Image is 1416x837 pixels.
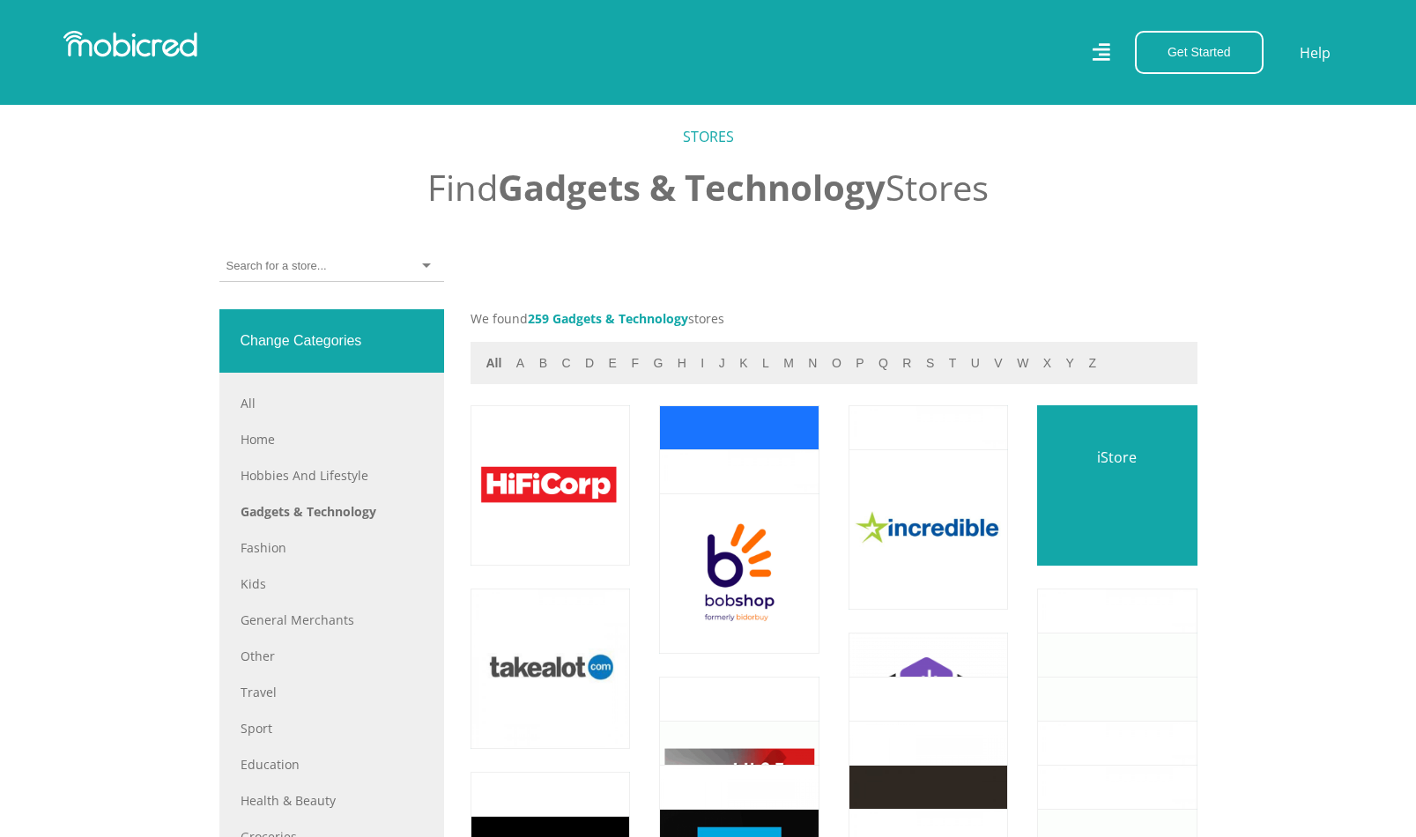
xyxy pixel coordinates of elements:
[714,353,730,374] button: j
[241,430,423,448] a: Home
[471,309,1197,328] p: We found stores
[241,502,423,521] a: Gadgets & Technology
[481,353,508,374] button: All
[921,353,939,374] button: s
[498,163,886,211] span: Gadgets & Technology
[534,353,552,374] button: b
[241,683,423,701] a: Travel
[1299,41,1331,64] a: Help
[989,353,1007,374] button: v
[241,647,423,665] a: Other
[734,353,752,374] button: k
[219,309,444,373] div: Change Categories
[241,719,423,737] a: Sport
[757,353,775,374] button: l
[241,394,423,412] a: All
[604,353,622,374] button: e
[803,353,822,374] button: n
[626,353,644,374] button: f
[511,353,530,374] button: a
[873,353,893,374] button: q
[1038,353,1056,374] button: x
[241,791,423,810] a: Health & Beauty
[552,310,688,327] span: Gadgets & Technology
[897,353,916,374] button: r
[944,353,962,374] button: t
[226,258,335,274] input: Search for a store...
[241,574,423,593] a: Kids
[966,353,985,374] button: u
[1083,353,1101,374] button: z
[778,353,799,374] button: m
[241,538,423,557] a: Fashion
[219,129,1197,145] h5: STORES
[695,353,709,374] button: i
[241,755,423,774] a: Education
[1135,31,1264,74] button: Get Started
[648,353,668,374] button: g
[556,353,575,374] button: c
[241,466,423,485] a: Hobbies and Lifestyle
[528,310,549,327] span: 259
[219,167,1197,209] h2: Find Stores
[241,611,423,629] a: General Merchants
[850,353,869,374] button: p
[63,31,197,57] img: Mobicred
[580,353,599,374] button: d
[1012,353,1034,374] button: w
[1061,353,1079,374] button: y
[827,353,847,374] button: o
[672,353,692,374] button: h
